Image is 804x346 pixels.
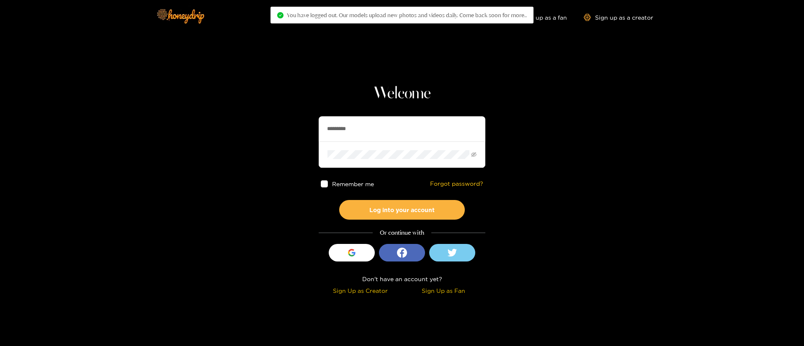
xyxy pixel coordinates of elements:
span: check-circle [277,12,283,18]
a: Forgot password? [430,180,483,187]
a: Sign up as a creator [584,14,653,21]
a: Sign up as a fan [510,14,567,21]
h1: Welcome [319,84,485,104]
span: Remember me [332,181,374,187]
div: Sign Up as Fan [404,286,483,295]
span: You have logged out. Our models upload new photos and videos daily. Come back soon for more.. [287,12,527,18]
button: Log into your account [339,200,465,220]
div: Sign Up as Creator [321,286,400,295]
span: eye-invisible [471,152,477,157]
div: Or continue with [319,228,485,238]
div: Don't have an account yet? [319,274,485,284]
